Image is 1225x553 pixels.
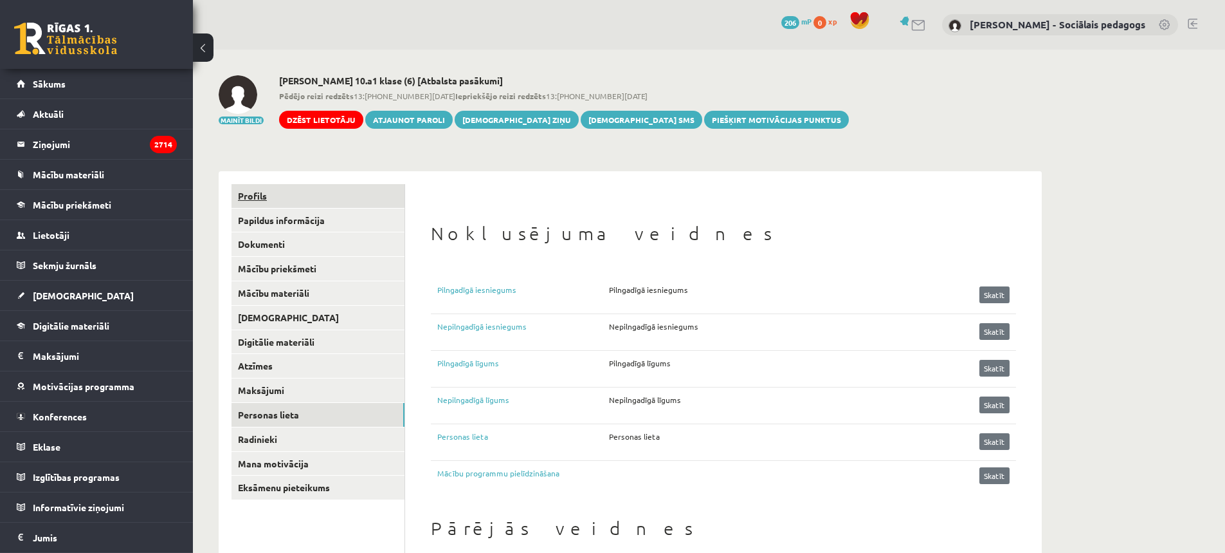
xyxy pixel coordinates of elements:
[609,321,698,332] p: Nepilngadīgā iesniegums
[781,16,799,29] span: 206
[17,220,177,250] a: Lietotāji
[33,341,177,371] legend: Maksājumi
[33,259,96,271] span: Sekmju žurnāls
[437,467,559,484] a: Mācību programmu pielīdzināšana
[979,286,1010,303] a: Skatīt
[14,23,117,55] a: Rīgas 1. Tālmācības vidusskola
[437,321,609,340] a: Nepilngadīgā iesniegums
[17,341,177,371] a: Maksājumi
[33,290,134,301] span: [DEMOGRAPHIC_DATA]
[17,492,177,522] a: Informatīvie ziņojumi
[33,380,134,392] span: Motivācijas programma
[17,402,177,431] a: Konferences
[970,18,1145,31] a: [PERSON_NAME] - Sociālais pedagogs
[231,281,404,305] a: Mācību materiāli
[17,250,177,280] a: Sekmju žurnāls
[609,284,688,295] p: Pilngadīgā iesniegums
[17,160,177,189] a: Mācību materiāli
[979,433,1010,450] a: Skatīt
[813,16,826,29] span: 0
[17,523,177,552] a: Jumis
[219,75,257,114] img: Aleksandra Brakovska
[231,403,404,427] a: Personas lieta
[581,111,702,129] a: [DEMOGRAPHIC_DATA] SMS
[813,16,843,26] a: 0 xp
[17,69,177,98] a: Sākums
[431,223,1016,245] h1: Noklusējuma veidnes
[801,16,812,26] span: mP
[33,471,120,483] span: Izglītības programas
[279,90,849,102] span: 13:[PHONE_NUMBER][DATE] 13:[PHONE_NUMBER][DATE]
[17,311,177,341] a: Digitālie materiāli
[437,357,609,377] a: Pilngadīgā līgums
[231,306,404,330] a: [DEMOGRAPHIC_DATA]
[231,184,404,208] a: Profils
[17,462,177,492] a: Izglītības programas
[231,330,404,354] a: Digitālie materiāli
[455,91,546,101] b: Iepriekšējo reizi redzēts
[609,357,671,369] p: Pilngadīgā līgums
[979,397,1010,413] a: Skatīt
[609,431,660,442] p: Personas lieta
[279,91,354,101] b: Pēdējo reizi redzēts
[33,532,57,543] span: Jumis
[150,136,177,153] i: 2714
[455,111,579,129] a: [DEMOGRAPHIC_DATA] ziņu
[437,394,609,413] a: Nepilngadīgā līgums
[231,476,404,500] a: Eksāmenu pieteikums
[33,411,87,422] span: Konferences
[231,257,404,281] a: Mācību priekšmeti
[33,129,177,159] legend: Ziņojumi
[279,111,363,129] a: Dzēst lietotāju
[437,284,609,303] a: Pilngadīgā iesniegums
[17,432,177,462] a: Eklase
[219,117,264,124] button: Mainīt bildi
[979,467,1010,484] a: Skatīt
[365,111,453,129] a: Atjaunot paroli
[17,371,177,401] a: Motivācijas programma
[33,441,60,453] span: Eklase
[33,229,69,241] span: Lietotāji
[231,379,404,402] a: Maksājumi
[17,281,177,310] a: [DEMOGRAPHIC_DATA]
[979,323,1010,340] a: Skatīt
[17,190,177,220] a: Mācību priekšmeti
[279,75,849,86] h2: [PERSON_NAME] 10.a1 klase (6) [Atbalsta pasākumi]
[33,320,109,332] span: Digitālie materiāli
[231,232,404,256] a: Dokumenti
[781,16,812,26] a: 206 mP
[33,169,104,180] span: Mācību materiāli
[33,501,124,513] span: Informatīvie ziņojumi
[437,431,609,450] a: Personas lieta
[231,209,404,232] a: Papildus informācija
[704,111,849,129] a: Piešķirt motivācijas punktus
[431,518,1016,539] h1: Pārējās veidnes
[231,427,404,451] a: Radinieki
[231,452,404,476] a: Mana motivācija
[828,16,837,26] span: xp
[17,99,177,129] a: Aktuāli
[33,199,111,211] span: Mācību priekšmeti
[948,19,961,32] img: Dagnija Gaubšteina - Sociālais pedagogs
[33,78,66,89] span: Sākums
[33,108,64,120] span: Aktuāli
[17,129,177,159] a: Ziņojumi2714
[231,354,404,378] a: Atzīmes
[979,360,1010,377] a: Skatīt
[609,394,681,406] p: Nepilngadīgā līgums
